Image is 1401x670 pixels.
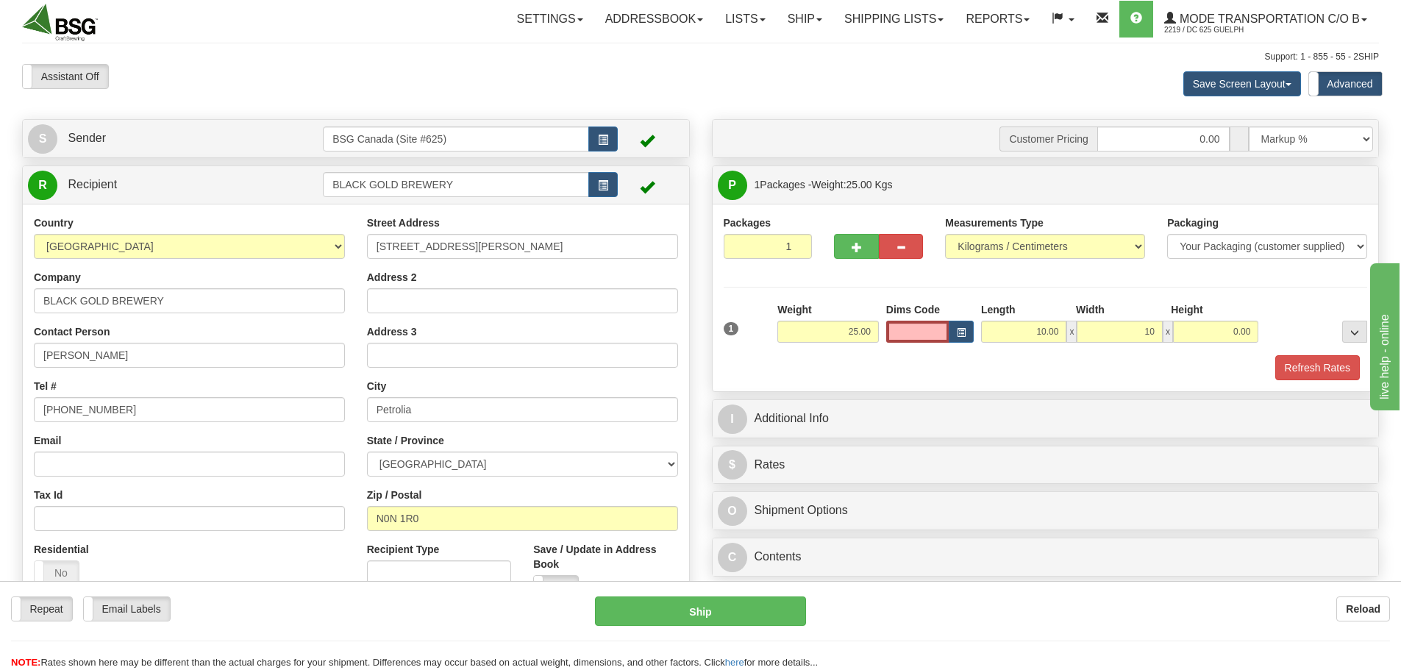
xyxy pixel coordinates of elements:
a: Shipping lists [833,1,955,38]
button: Reload [1336,596,1390,621]
span: I [718,405,747,434]
span: x [1163,321,1173,343]
a: here [725,657,744,668]
span: S [28,124,57,154]
b: Reload [1346,603,1380,615]
iframe: chat widget [1367,260,1400,410]
a: P 1Packages -Weight:25.00 Kgs [718,170,1374,200]
label: Company [34,270,81,285]
label: Residential [34,542,89,557]
input: Enter a location [367,234,678,259]
span: 1 [755,179,760,190]
label: No [534,576,578,599]
span: C [718,543,747,572]
label: Assistant Off [23,65,108,88]
label: Dims Code [886,302,940,317]
input: Recipient Id [323,172,589,197]
span: Customer Pricing [999,126,1097,152]
label: Height [1171,302,1203,317]
span: R [28,171,57,200]
label: Tax Id [34,488,63,502]
label: Packaging [1167,215,1219,230]
label: Address 3 [367,324,417,339]
label: Measurements Type [945,215,1044,230]
span: x [1066,321,1077,343]
span: 25.00 [846,179,872,190]
label: Width [1076,302,1105,317]
label: Tel # [34,379,57,393]
div: Support: 1 - 855 - 55 - 2SHIP [22,51,1379,63]
label: Contact Person [34,324,110,339]
span: Kgs [875,179,893,190]
a: Lists [714,1,776,38]
button: Save Screen Layout [1183,71,1301,96]
label: Recipient Type [367,542,440,557]
span: 1 [724,322,739,335]
label: Advanced [1309,72,1382,96]
label: Address 2 [367,270,417,285]
label: State / Province [367,433,444,448]
span: Sender [68,132,106,144]
span: Packages - [755,170,893,199]
span: $ [718,450,747,480]
a: Addressbook [594,1,715,38]
label: Country [34,215,74,230]
label: Email [34,433,61,448]
label: Repeat [12,597,72,621]
a: $Rates [718,450,1374,480]
span: NOTE: [11,657,40,668]
a: S Sender [28,124,323,154]
label: Packages [724,215,771,230]
label: Street Address [367,215,440,230]
a: OShipment Options [718,496,1374,526]
label: Zip / Postal [367,488,422,502]
span: Recipient [68,178,117,190]
span: 2219 / DC 625 Guelph [1164,23,1275,38]
a: Ship [777,1,833,38]
a: Mode Transportation c/o B 2219 / DC 625 Guelph [1153,1,1378,38]
label: Save / Update in Address Book [533,542,677,571]
span: Mode Transportation c/o B [1176,13,1360,25]
a: Settings [506,1,594,38]
label: Length [981,302,1016,317]
button: Ship [595,596,806,626]
label: No [35,561,79,585]
span: P [718,171,747,200]
label: Weight [777,302,811,317]
a: IAdditional Info [718,404,1374,434]
div: live help - online [11,9,136,26]
label: City [367,379,386,393]
input: Sender Id [323,126,589,152]
button: Refresh Rates [1275,355,1360,380]
span: O [718,496,747,526]
label: Email Labels [84,597,170,621]
span: Weight: [811,179,892,190]
a: Reports [955,1,1041,38]
a: CContents [718,542,1374,572]
img: logo2219.jpg [22,4,98,41]
a: R Recipient [28,170,290,200]
div: ... [1342,321,1367,343]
